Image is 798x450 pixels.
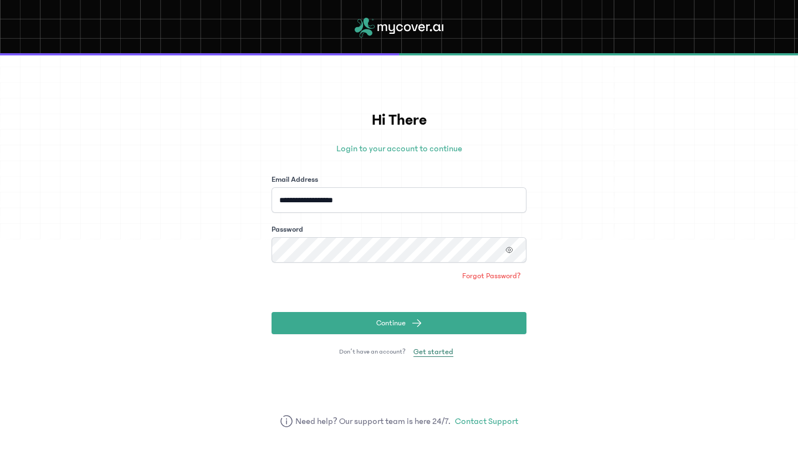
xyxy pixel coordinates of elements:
h1: Hi There [272,109,526,132]
label: Password [272,224,303,235]
a: Forgot Password? [457,267,526,285]
a: Get started [408,343,459,361]
span: Continue [376,318,406,329]
label: Email Address [272,174,318,185]
span: Get started [413,346,453,357]
span: Need help? Our support team is here 24/7. [295,415,451,428]
a: Contact Support [455,415,518,428]
button: Continue [272,312,526,334]
span: Forgot Password? [462,270,521,282]
p: Login to your account to continue [272,142,526,155]
span: Don’t have an account? [339,347,406,356]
